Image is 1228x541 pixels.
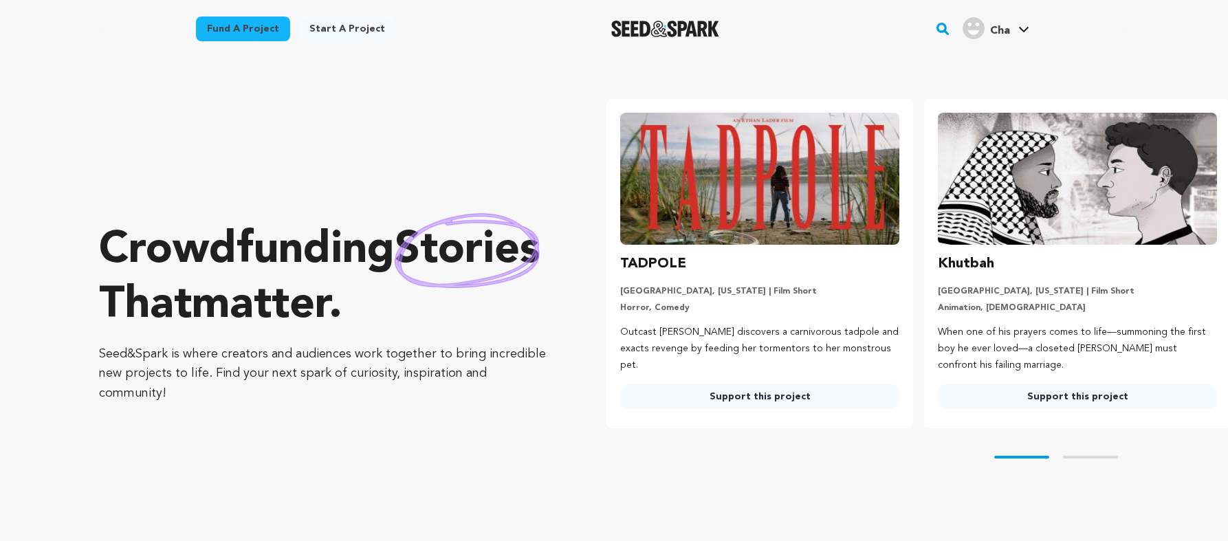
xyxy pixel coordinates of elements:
h3: TADPOLE [620,253,686,275]
a: Start a project [298,16,396,41]
img: Khutbah image [938,113,1217,245]
img: user.png [963,17,985,39]
p: Horror, Comedy [620,302,899,313]
a: Seed&Spark Homepage [611,21,719,37]
img: TADPOLE image [620,113,899,245]
p: [GEOGRAPHIC_DATA], [US_STATE] | Film Short [938,286,1217,297]
p: Animation, [DEMOGRAPHIC_DATA] [938,302,1217,313]
a: Support this project [620,384,899,409]
img: Seed&Spark Logo Dark Mode [611,21,719,37]
p: Crowdfunding that . [99,223,551,333]
img: hand sketched image [395,213,540,288]
div: Cha's Profile [963,17,1010,39]
a: Support this project [938,384,1217,409]
a: Cha's Profile [960,14,1032,39]
p: Outcast [PERSON_NAME] discovers a carnivorous tadpole and exacts revenge by feeding her tormentor... [620,324,899,373]
h3: Khutbah [938,253,994,275]
span: matter [192,284,329,328]
p: [GEOGRAPHIC_DATA], [US_STATE] | Film Short [620,286,899,297]
span: Cha [990,25,1010,36]
p: When one of his prayers comes to life—summoning the first boy he ever loved—a closeted [PERSON_NA... [938,324,1217,373]
span: Cha's Profile [960,14,1032,43]
a: Fund a project [196,16,290,41]
p: Seed&Spark is where creators and audiences work together to bring incredible new projects to life... [99,344,551,404]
